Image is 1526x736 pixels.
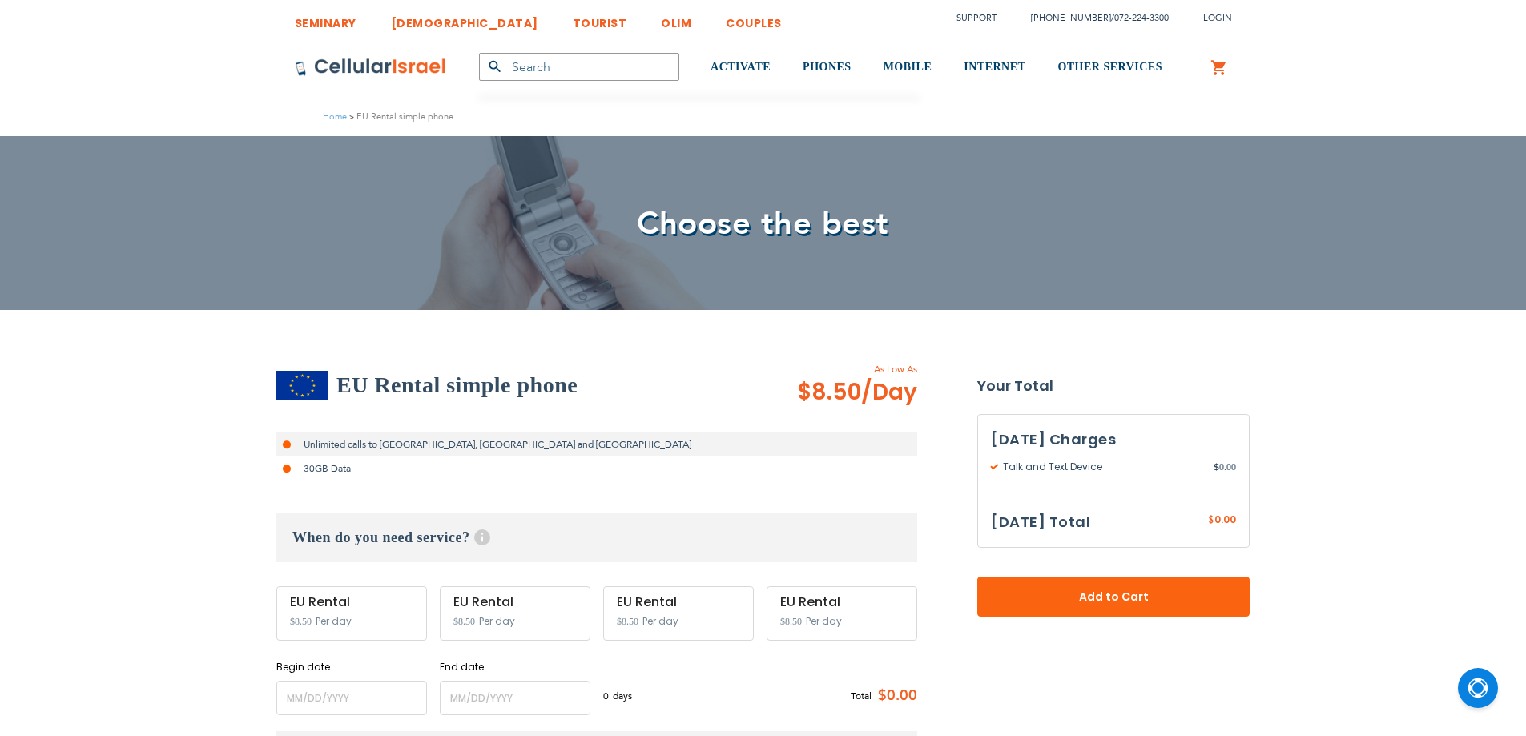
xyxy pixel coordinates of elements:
[1208,513,1214,528] span: $
[276,456,917,481] li: 30GB Data
[637,202,889,246] span: Choose the best
[617,616,638,627] span: $8.50
[956,12,997,24] a: Support
[872,684,917,708] span: $0.00
[803,61,852,73] span: PHONES
[1114,12,1169,24] a: 072-224-3300
[290,595,413,609] div: EU Rental
[474,529,490,545] span: Help
[276,371,328,400] img: EU Rental simple phone
[295,58,447,77] img: Cellular Israel Logo
[613,689,632,703] span: days
[780,595,904,609] div: EU Rental
[991,428,1236,452] h3: [DATE] Charges
[316,614,352,629] span: Per day
[1214,460,1219,474] span: $
[977,577,1250,617] button: Add to Cart
[617,595,740,609] div: EU Rental
[1057,61,1162,73] span: OTHER SERVICES
[440,660,590,674] label: End date
[661,4,691,34] a: OLIM
[603,689,613,703] span: 0
[391,4,538,34] a: [DEMOGRAPHIC_DATA]
[726,4,782,34] a: COUPLES
[780,616,802,627] span: $8.50
[276,681,427,715] input: MM/DD/YYYY
[754,362,917,376] span: As Low As
[1203,12,1232,24] span: Login
[991,510,1090,534] h3: [DATE] Total
[851,689,872,703] span: Total
[977,374,1250,398] strong: Your Total
[479,53,679,81] input: Search
[276,432,917,456] li: Unlimited calls to [GEOGRAPHIC_DATA], [GEOGRAPHIC_DATA] and [GEOGRAPHIC_DATA]
[884,38,932,98] a: MOBILE
[453,616,475,627] span: $8.50
[276,660,427,674] label: Begin date
[276,513,917,562] h3: When do you need service?
[964,61,1025,73] span: INTERNET
[806,614,842,629] span: Per day
[1057,38,1162,98] a: OTHER SERVICES
[861,376,917,408] span: /Day
[964,38,1025,98] a: INTERNET
[711,61,771,73] span: ACTIVATE
[1031,12,1111,24] a: [PHONE_NUMBER]
[1214,513,1236,526] span: 0.00
[336,369,578,401] h2: EU Rental simple phone
[573,4,627,34] a: TOURIST
[797,376,917,408] span: $8.50
[991,460,1214,474] span: Talk and Text Device
[803,38,852,98] a: PHONES
[290,616,312,627] span: $8.50
[884,61,932,73] span: MOBILE
[453,595,577,609] div: EU Rental
[1030,589,1197,605] span: Add to Cart
[1214,460,1236,474] span: 0.00
[1015,6,1169,30] li: /
[323,111,347,123] a: Home
[347,109,453,124] li: EU Rental simple phone
[295,4,356,34] a: SEMINARY
[711,38,771,98] a: ACTIVATE
[642,614,678,629] span: Per day
[440,681,590,715] input: MM/DD/YYYY
[479,614,515,629] span: Per day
